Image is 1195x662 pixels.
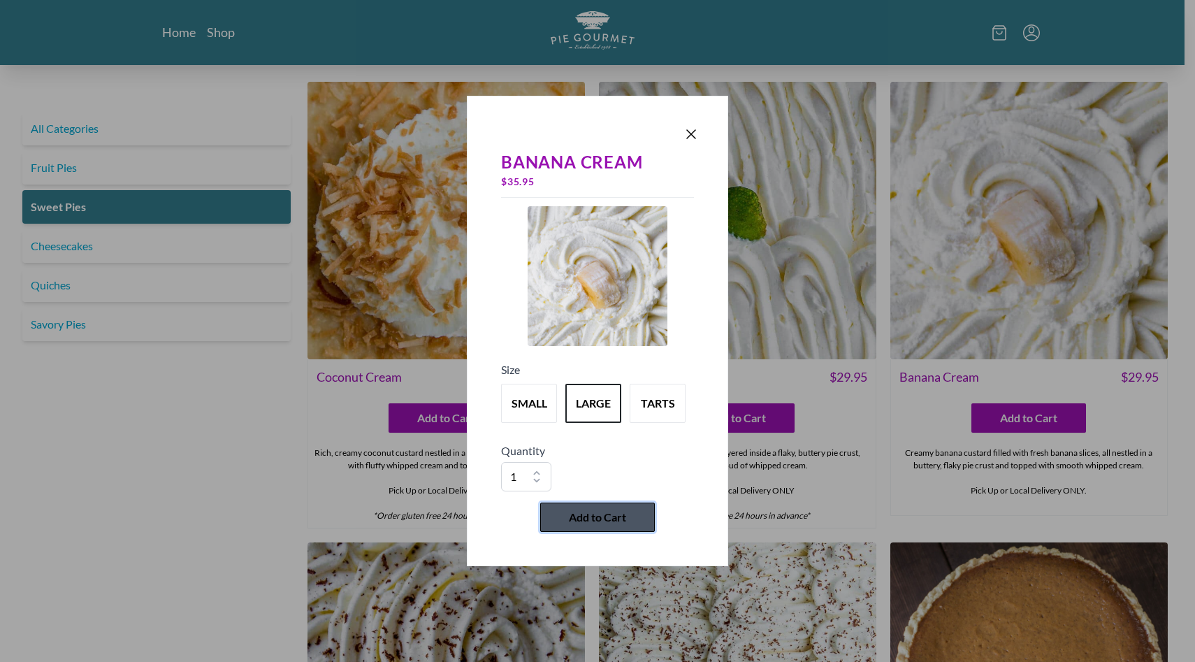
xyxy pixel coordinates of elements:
[569,509,626,526] span: Add to Cart
[528,206,667,346] img: Product Image
[565,384,621,423] button: Variant Swatch
[683,126,700,143] button: Close panel
[501,152,694,172] div: Banana Cream
[528,206,667,350] a: Product Image
[501,442,694,459] h5: Quantity
[540,503,655,532] button: Add to Cart
[501,361,694,378] h5: Size
[501,384,557,423] button: Variant Swatch
[630,384,686,423] button: Variant Swatch
[501,172,694,192] div: $ 35.95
